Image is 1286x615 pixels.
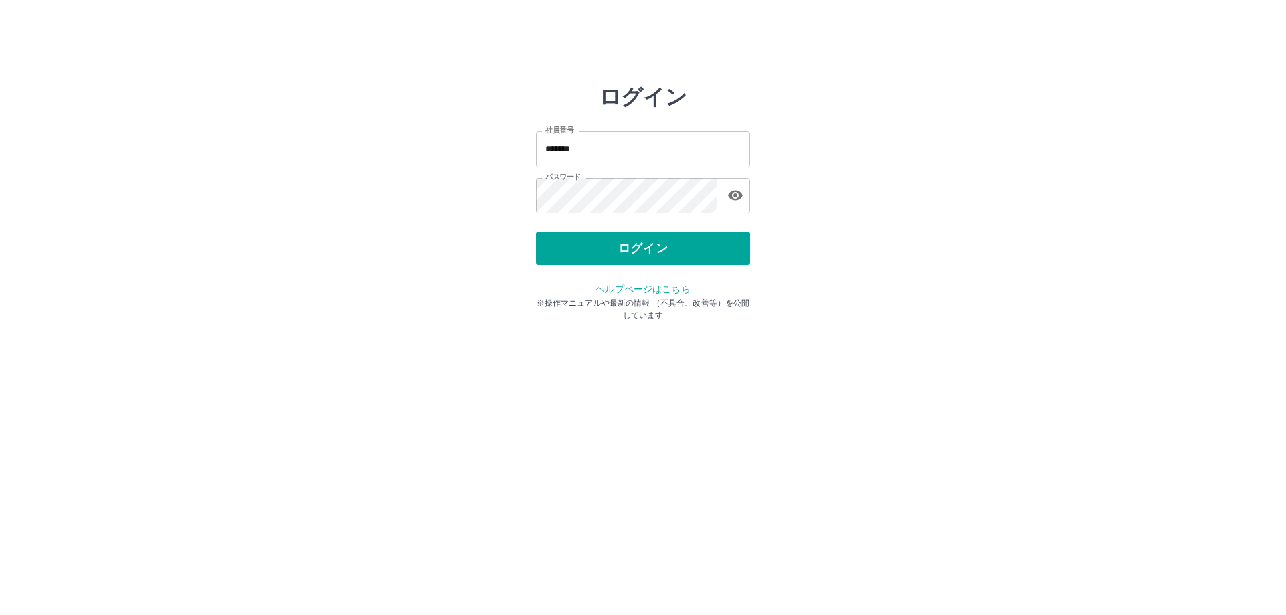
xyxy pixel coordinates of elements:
button: ログイン [536,232,750,265]
label: 社員番号 [545,125,573,135]
h2: ログイン [599,84,687,110]
a: ヘルプページはこちら [595,284,690,294]
label: パスワード [545,172,581,182]
p: ※操作マニュアルや最新の情報 （不具合、改善等）を公開しています [536,297,750,321]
